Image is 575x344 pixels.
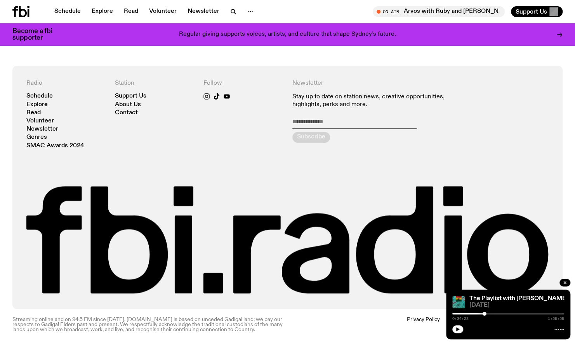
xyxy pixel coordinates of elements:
h4: Follow [203,80,283,87]
button: Subscribe [292,132,330,143]
button: On AirArvos with Ruby and [PERSON_NAME] [373,6,505,17]
a: Explore [87,6,118,17]
a: Genres [26,134,47,140]
img: The poster for this episode of The Playlist. It features the album artwork for Amaarae's BLACK ST... [452,296,465,308]
a: Support Us [115,93,146,99]
a: Privacy Policy [407,317,440,332]
span: 0:34:23 [452,317,469,321]
a: Contact [115,110,138,116]
a: Volunteer [26,118,54,124]
a: Read [119,6,143,17]
span: [DATE] [469,302,564,308]
a: Schedule [26,93,53,99]
span: Support Us [516,8,547,15]
h3: Become a fbi supporter [12,28,62,41]
a: Volunteer [144,6,181,17]
a: Newsletter [26,126,58,132]
h4: Station [115,80,194,87]
a: Newsletter [183,6,224,17]
a: Read [26,110,41,116]
p: Stay up to date on station news, creative opportunities, highlights, perks and more. [292,93,460,108]
a: About Us [115,102,141,108]
a: Schedule [50,6,85,17]
a: Explore [26,102,48,108]
a: SMAC Awards 2024 [26,143,84,149]
button: Support Us [511,6,563,17]
a: The Playlist with [PERSON_NAME] [469,295,568,302]
span: 1:59:59 [548,317,564,321]
h4: Radio [26,80,106,87]
h4: Newsletter [292,80,460,87]
p: Regular giving supports voices, artists, and culture that shape Sydney’s future. [179,31,396,38]
p: Streaming online and on 94.5 FM since [DATE]. [DOMAIN_NAME] is based on unceded Gadigal land; we ... [12,317,283,332]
